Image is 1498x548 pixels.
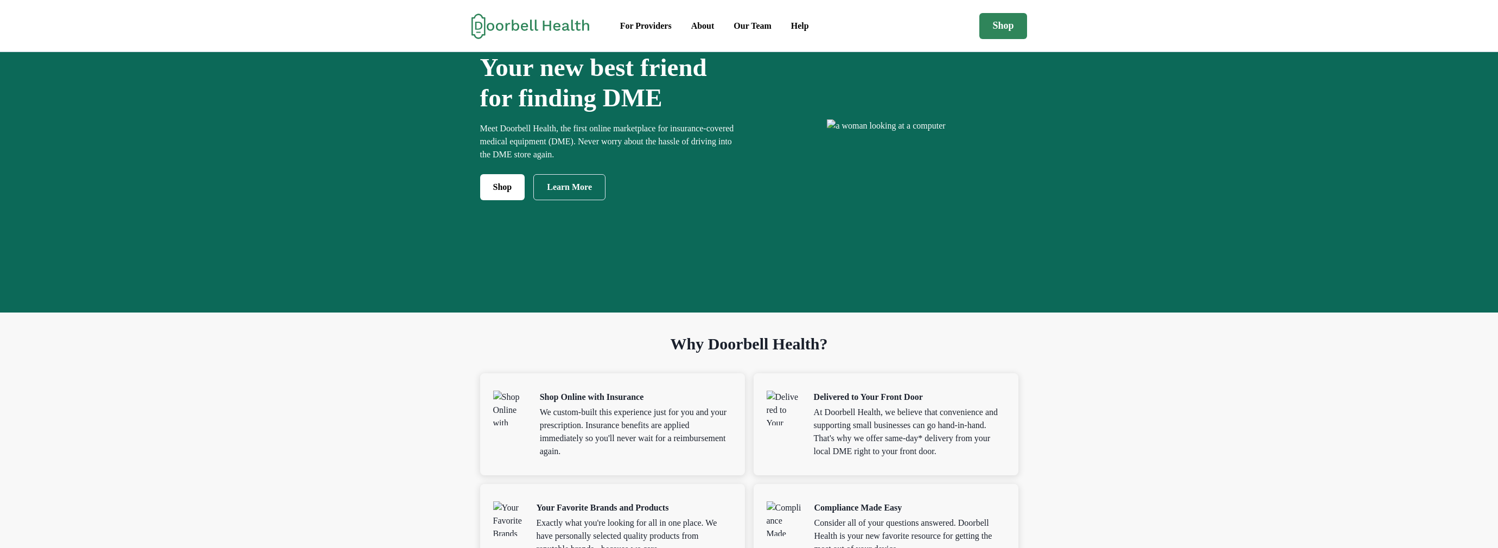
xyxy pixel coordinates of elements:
p: At Doorbell Health, we believe that convenience and supporting small businesses can go hand-in-ha... [814,406,1005,458]
img: Shop Online with Insurance icon [493,391,527,425]
h1: Why Doorbell Health? [480,334,1018,373]
div: Help [791,20,809,33]
a: Learn More [533,174,605,200]
p: Shop Online with Insurance [540,391,732,404]
p: We custom-built this experience just for you and your prescription. Insurance benefits are applie... [540,406,732,458]
a: Shop [480,174,525,200]
p: Delivered to Your Front Door [814,391,1005,404]
img: a woman looking at a computer [827,119,945,132]
a: About [683,15,723,37]
img: Compliance Made Easy icon [767,501,801,536]
a: Help [782,15,818,37]
h1: Your new best friend for finding DME [480,52,744,113]
a: Shop [979,13,1027,39]
a: Our Team [725,15,780,37]
img: Delivered to Your Front Door icon [767,391,801,425]
p: Compliance Made Easy [814,501,1005,514]
div: For Providers [620,20,672,33]
div: About [691,20,715,33]
p: Your Favorite Brands and Products [537,501,732,514]
p: Meet Doorbell Health, the first online marketplace for insurance-covered medical equipment (DME).... [480,122,744,161]
a: For Providers [611,15,680,37]
div: Our Team [734,20,772,33]
img: Your Favorite Brands and Products icon [493,501,524,536]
